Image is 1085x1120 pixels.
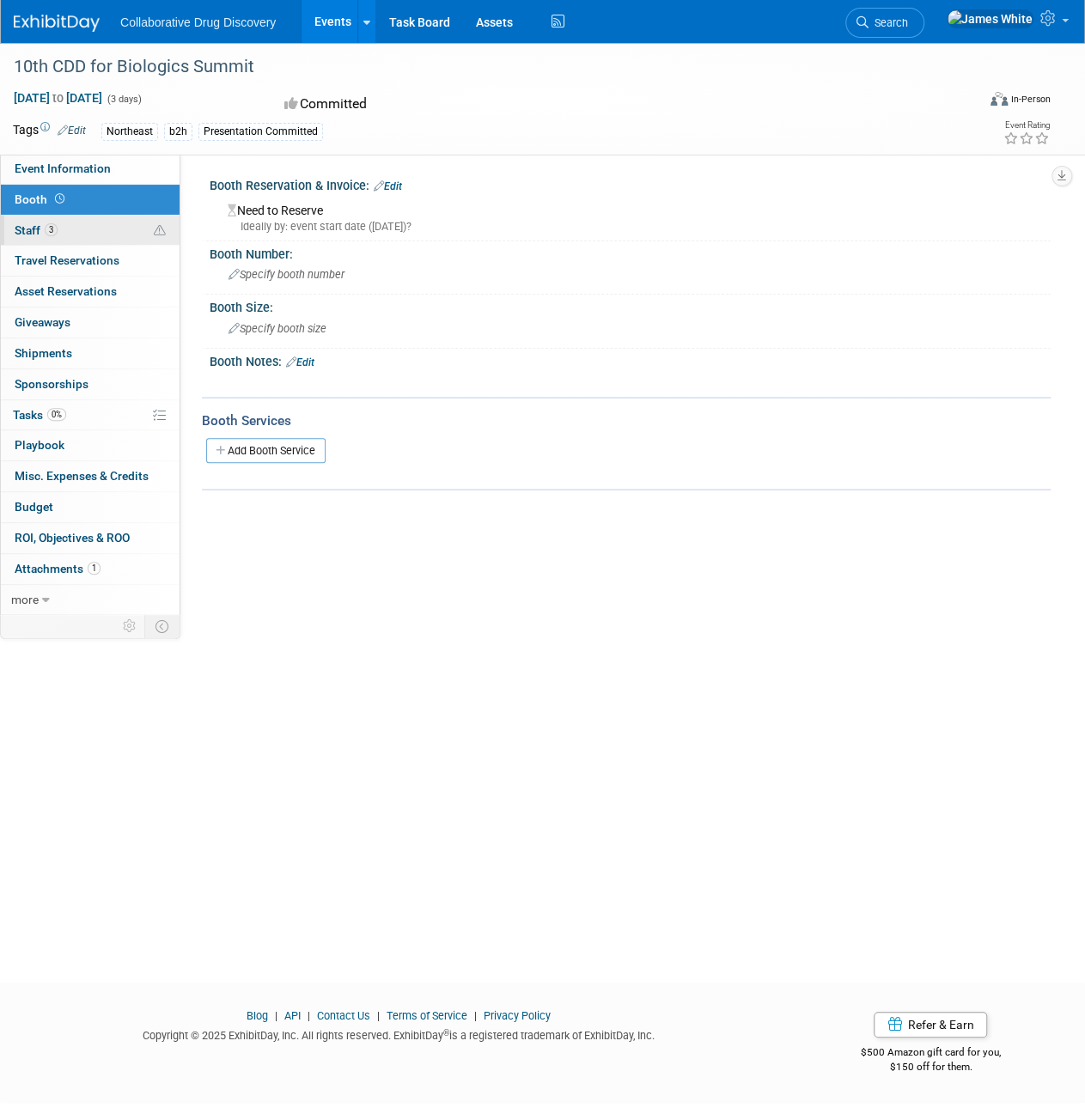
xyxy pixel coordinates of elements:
[210,241,1051,263] div: Booth Number:
[101,123,158,141] div: Northeast
[50,91,66,105] span: to
[15,223,58,237] span: Staff
[1003,121,1050,130] div: Event Rating
[120,15,276,29] span: Collaborative Drug Discovery
[1010,93,1051,106] div: In-Person
[11,593,39,606] span: more
[1,154,180,184] a: Event Information
[228,219,1038,234] div: Ideally by: event start date ([DATE])?
[1,338,180,368] a: Shipments
[14,15,100,32] img: ExhibitDay
[373,1009,384,1022] span: |
[874,1012,987,1038] a: Refer & Earn
[13,408,66,422] span: Tasks
[387,1009,467,1022] a: Terms of Service
[15,531,130,545] span: ROI, Objectives & ROO
[284,1009,301,1022] a: API
[443,1028,449,1038] sup: ®
[1,216,180,246] a: Staff3
[8,52,962,82] div: 10th CDD for Biologics Summit
[13,121,86,141] td: Tags
[15,315,70,329] span: Giveaways
[1,369,180,399] a: Sponsorships
[47,408,66,421] span: 0%
[52,192,68,205] span: Booth not reserved yet
[303,1009,314,1022] span: |
[1,554,180,584] a: Attachments1
[13,1024,785,1044] div: Copyright © 2025 ExhibitDay, Inc. All rights reserved. ExhibitDay is a registered trademark of Ex...
[15,346,72,360] span: Shipments
[317,1009,370,1022] a: Contact Us
[210,349,1051,371] div: Booth Notes:
[115,615,145,637] td: Personalize Event Tab Strip
[811,1060,1051,1074] div: $150 off for them.
[15,562,101,575] span: Attachments
[1,523,180,553] a: ROI, Objectives & ROO
[947,9,1033,28] img: James White
[229,322,326,335] span: Specify booth size
[15,284,117,298] span: Asset Reservations
[869,16,908,29] span: Search
[1,307,180,338] a: Giveaways
[991,92,1008,106] img: Format-Inperson.png
[88,562,101,575] span: 1
[247,1009,268,1022] a: Blog
[15,469,149,483] span: Misc. Expenses & Credits
[279,89,608,119] div: Committed
[15,253,119,267] span: Travel Reservations
[198,123,323,141] div: Presentation Committed
[374,180,402,192] a: Edit
[15,161,111,175] span: Event Information
[229,268,344,281] span: Specify booth number
[286,356,314,368] a: Edit
[45,223,58,236] span: 3
[845,8,924,38] a: Search
[1,246,180,276] a: Travel Reservations
[13,90,103,106] span: [DATE] [DATE]
[811,1034,1051,1074] div: $500 Amazon gift card for you,
[1,430,180,460] a: Playbook
[470,1009,481,1022] span: |
[15,192,68,206] span: Booth
[154,223,166,239] span: Potential Scheduling Conflict -- at least one attendee is tagged in another overlapping event.
[202,411,1051,430] div: Booth Services
[271,1009,282,1022] span: |
[210,173,1051,195] div: Booth Reservation & Invoice:
[15,377,88,391] span: Sponsorships
[1,585,180,615] a: more
[1,277,180,307] a: Asset Reservations
[164,123,192,141] div: b2h
[106,94,142,105] span: (3 days)
[58,125,86,137] a: Edit
[1,461,180,491] a: Misc. Expenses & Credits
[15,438,64,452] span: Playbook
[899,89,1051,115] div: Event Format
[1,492,180,522] a: Budget
[1,400,180,430] a: Tasks0%
[206,438,326,463] a: Add Booth Service
[1,185,180,215] a: Booth
[145,615,180,637] td: Toggle Event Tabs
[15,500,53,514] span: Budget
[222,198,1038,234] div: Need to Reserve
[484,1009,551,1022] a: Privacy Policy
[210,295,1051,316] div: Booth Size:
